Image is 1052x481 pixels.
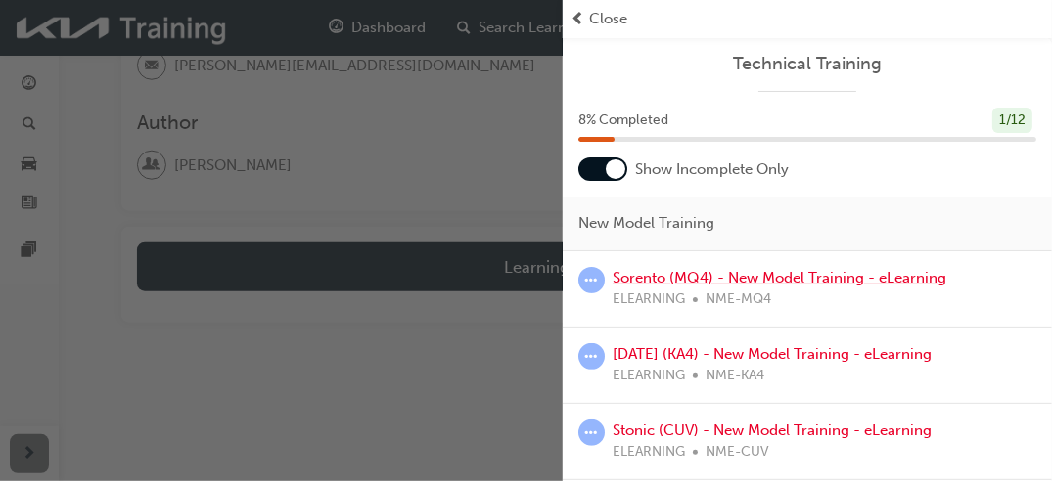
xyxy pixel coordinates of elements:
a: Sorento (MQ4) - New Model Training - eLearning [613,269,946,286]
span: Show Incomplete Only [635,158,789,181]
a: [DATE] (KA4) - New Model Training - eLearning [613,345,932,363]
span: NME-KA4 [706,365,764,387]
div: 1 / 12 [992,108,1032,134]
span: New Model Training [578,212,714,235]
span: 8 % Completed [578,109,668,132]
span: Close [589,8,627,30]
span: learningRecordVerb_ATTEMPT-icon [578,267,605,293]
span: learningRecordVerb_ATTEMPT-icon [578,343,605,370]
span: ELEARNING [613,365,685,387]
button: prev-iconClose [571,8,1044,30]
a: Technical Training [578,53,1036,75]
span: ELEARNING [613,288,685,311]
span: learningRecordVerb_ATTEMPT-icon [578,419,605,446]
span: ELEARNING [613,441,685,463]
span: NME-MQ4 [706,288,771,311]
a: Stonic (CUV) - New Model Training - eLearning [613,421,932,439]
span: prev-icon [571,8,585,30]
span: NME-CUV [706,441,769,463]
